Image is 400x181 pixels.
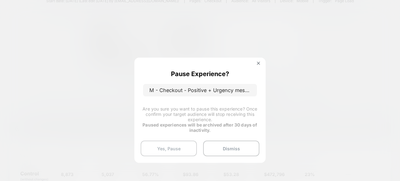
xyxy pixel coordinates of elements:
p: Pause Experience? [171,70,229,78]
button: Yes, Pause [141,141,197,156]
strong: Paused experiences will be archived after 30 days of inactivity. [142,122,257,133]
span: Are you sure you want to pause this experience? Once confirm your target audience will stop recei... [142,106,257,122]
button: Dismiss [203,141,259,156]
p: M - Checkout - Positive + Urgency messages [143,84,257,96]
img: close [257,62,260,65]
